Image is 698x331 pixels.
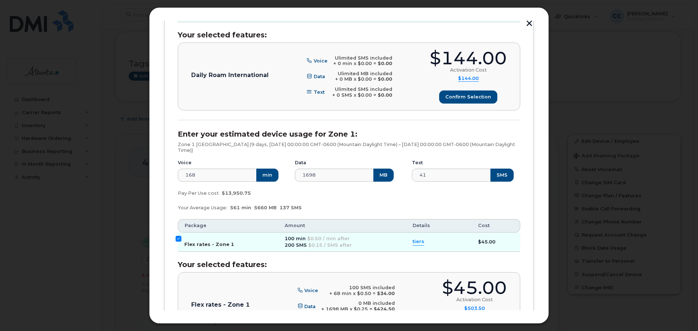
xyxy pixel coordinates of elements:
[178,130,520,138] h3: Enter your estimated device usage for Zone 1:
[314,58,328,64] span: Voice
[374,306,395,312] b: $424.50
[222,190,251,196] span: $13,950.75
[278,219,406,232] th: Amount
[285,242,307,248] span: 200 SMS
[280,205,302,210] span: 137 SMS
[358,76,376,82] span: $0.00 =
[321,306,352,312] span: + 1698 MB x
[176,236,181,242] input: Flex rates - Zone 1
[412,160,423,166] label: Text
[254,205,277,210] span: 5660 MB
[178,190,219,196] span: Pay Per Use cost
[304,288,318,293] span: Voice
[354,306,372,312] span: $0.25 =
[406,219,472,232] th: Details
[335,76,356,82] span: + 0 MB x
[358,61,376,66] span: $0.00 =
[439,90,497,104] button: Confirm selection
[178,219,278,232] th: Package
[178,160,192,166] label: Voice
[335,71,392,77] div: Ulimited MB included
[357,291,376,296] span: $0.50 =
[191,72,269,78] p: Daily Roam International
[377,291,395,296] b: $34.00
[314,89,325,95] span: Text
[442,279,507,297] div: $45.00
[464,306,485,312] summary: $503.50
[332,86,392,92] div: Ulimited SMS included
[450,67,487,73] div: Activation Cost
[191,302,250,308] p: Flex rates - Zone 1
[413,238,424,245] summary: tiers
[358,92,376,98] span: $0.00 =
[445,93,491,100] span: Confirm selection
[256,169,278,182] button: min
[456,297,493,303] div: Activation Cost
[378,61,392,66] b: $0.00
[178,261,520,269] h3: Your selected features:
[378,92,392,98] b: $0.00
[329,291,356,296] span: + 68 min x
[472,233,520,252] td: $45.00
[472,219,520,232] th: Cost
[321,300,395,306] div: 0 MB included
[430,49,507,67] div: $144.00
[314,74,325,79] span: Data
[333,61,356,66] span: + 0 min x
[333,55,392,61] div: Ulimited SMS included
[178,142,520,153] p: Zone 1 [GEOGRAPHIC_DATA] (9 days, [DATE] 00:00:00 GMT-0600 (Mountain Daylight Time) – [DATE] 00:0...
[332,92,356,98] span: + 0 SMS x
[178,31,520,39] h3: Your selected features:
[378,76,392,82] b: $0.00
[304,303,316,309] span: Data
[178,205,227,210] span: Your Average Usage:
[307,236,350,241] span: $0.50 / min after
[373,169,394,182] button: MB
[230,205,251,210] span: 561 min
[184,242,234,247] span: Flex rates - Zone 1
[308,242,352,248] span: $0.15 / SMS after
[329,285,395,291] div: 100 SMS included
[490,169,514,182] button: SMS
[458,76,479,82] summary: $144.00
[295,160,306,166] label: Data
[285,236,306,241] span: 100 min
